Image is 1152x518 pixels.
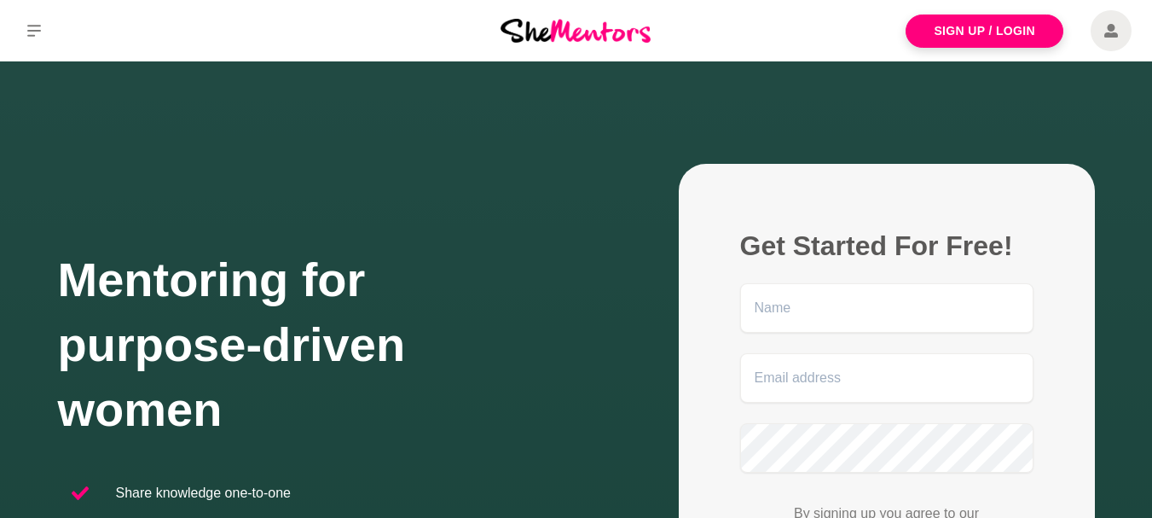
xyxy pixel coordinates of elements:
a: Sign Up / Login [906,15,1063,48]
h1: Mentoring for purpose-driven women [58,247,576,442]
img: She Mentors Logo [501,19,651,42]
h2: Get Started For Free! [740,229,1033,263]
input: Email address [740,353,1033,403]
input: Name [740,283,1033,333]
p: Share knowledge one-to-one [116,483,291,503]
